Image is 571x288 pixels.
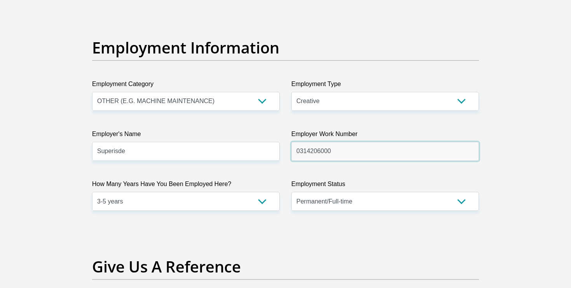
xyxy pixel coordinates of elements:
input: Employer Work Number [291,142,479,161]
h2: Employment Information [92,38,479,57]
label: How Many Years Have You Been Employed Here? [92,179,280,192]
label: Employment Category [92,79,280,92]
h2: Give Us A Reference [92,257,479,276]
input: Employer's Name [92,142,280,161]
label: Employment Status [291,179,479,192]
label: Employer Work Number [291,129,479,142]
label: Employer's Name [92,129,280,142]
label: Employment Type [291,79,479,92]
